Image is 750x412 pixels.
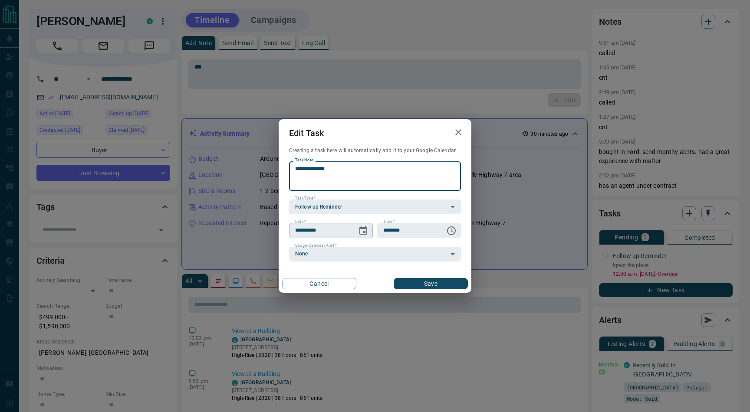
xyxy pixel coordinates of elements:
p: Creating a task here will automatically add it to your Google Calendar. [289,147,461,154]
button: Choose date, selected date is Sep 12, 2025 [355,222,372,239]
label: Time [383,219,395,225]
label: Task Type [295,196,316,201]
div: None [289,247,461,262]
h2: Edit Task [279,119,334,147]
button: Choose time, selected time is 12:00 AM [443,222,460,239]
label: Google Calendar Alert [295,243,337,249]
div: Follow up Reminder [289,199,461,214]
button: Save [394,278,468,289]
label: Date [295,219,306,225]
button: Cancel [282,278,356,289]
label: Task Note [295,157,313,163]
